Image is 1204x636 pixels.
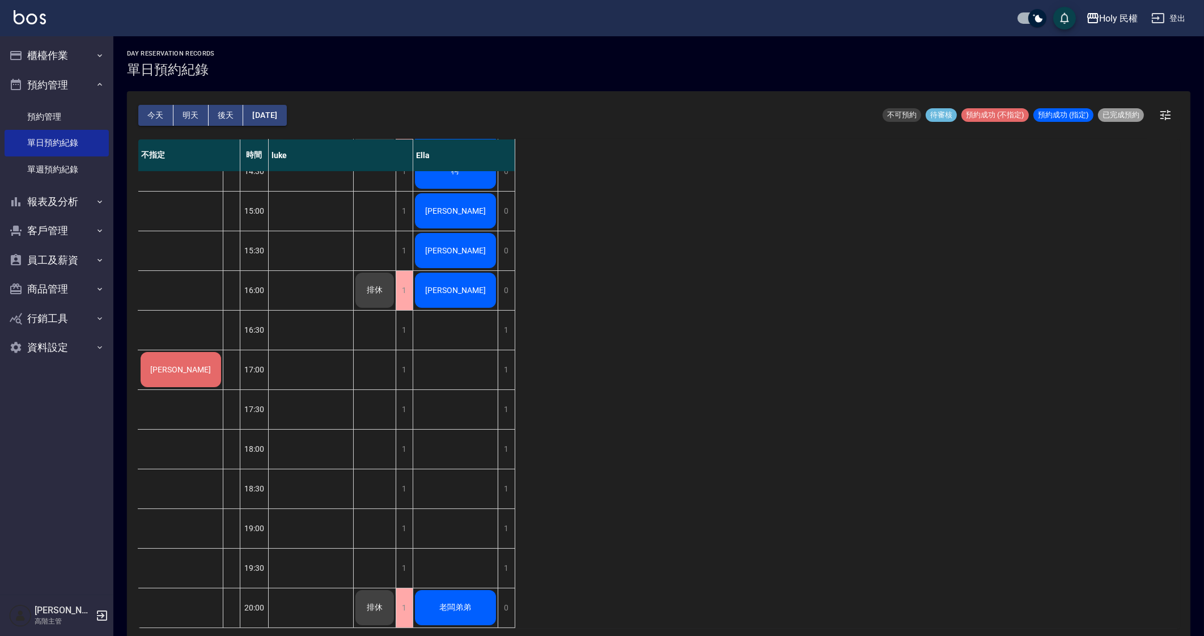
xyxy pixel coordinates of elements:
[5,187,109,217] button: 報表及分析
[498,509,515,548] div: 1
[240,548,269,588] div: 19:30
[498,430,515,469] div: 1
[498,271,515,310] div: 0
[138,105,173,126] button: 今天
[498,152,515,191] div: 0
[1053,7,1076,29] button: save
[498,350,515,389] div: 1
[138,139,240,171] div: 不指定
[498,549,515,588] div: 1
[883,110,921,120] span: 不可預約
[127,62,215,78] h3: 單日預約紀錄
[498,588,515,627] div: 0
[5,274,109,304] button: 商品管理
[240,151,269,191] div: 14:30
[1147,8,1190,29] button: 登出
[396,192,413,231] div: 1
[5,333,109,362] button: 資料設定
[209,105,244,126] button: 後天
[396,430,413,469] div: 1
[240,191,269,231] div: 15:00
[127,50,215,57] h2: day Reservation records
[396,271,413,310] div: 1
[243,105,286,126] button: [DATE]
[396,509,413,548] div: 1
[413,139,515,171] div: Ella
[240,389,269,429] div: 17:30
[269,139,413,171] div: luke
[5,245,109,275] button: 員工及薪資
[240,231,269,270] div: 15:30
[1100,11,1138,26] div: Holy 民權
[1033,110,1093,120] span: 預約成功 (指定)
[498,469,515,508] div: 1
[450,166,462,176] span: 柯
[5,130,109,156] a: 單日預約紀錄
[498,192,515,231] div: 0
[396,588,413,627] div: 1
[438,603,474,613] span: 老闆弟弟
[5,70,109,100] button: 預約管理
[396,231,413,270] div: 1
[5,156,109,183] a: 單週預約紀錄
[240,139,269,171] div: 時間
[1082,7,1143,30] button: Holy 民權
[240,270,269,310] div: 16:00
[5,41,109,70] button: 櫃檯作業
[364,285,385,295] span: 排休
[240,469,269,508] div: 18:30
[926,110,957,120] span: 待審核
[423,206,488,215] span: [PERSON_NAME]
[396,350,413,389] div: 1
[14,10,46,24] img: Logo
[498,390,515,429] div: 1
[149,365,214,374] span: [PERSON_NAME]
[240,588,269,627] div: 20:00
[423,246,488,255] span: [PERSON_NAME]
[498,231,515,270] div: 0
[396,152,413,191] div: 1
[5,304,109,333] button: 行銷工具
[396,311,413,350] div: 1
[35,616,92,626] p: 高階主管
[35,605,92,616] h5: [PERSON_NAME]
[240,429,269,469] div: 18:00
[423,286,488,295] span: [PERSON_NAME]
[396,469,413,508] div: 1
[1098,110,1144,120] span: 已完成預約
[364,603,385,613] span: 排休
[5,216,109,245] button: 客戶管理
[9,604,32,627] img: Person
[240,310,269,350] div: 16:30
[396,390,413,429] div: 1
[173,105,209,126] button: 明天
[240,350,269,389] div: 17:00
[5,104,109,130] a: 預約管理
[396,549,413,588] div: 1
[240,508,269,548] div: 19:00
[498,311,515,350] div: 1
[961,110,1029,120] span: 預約成功 (不指定)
